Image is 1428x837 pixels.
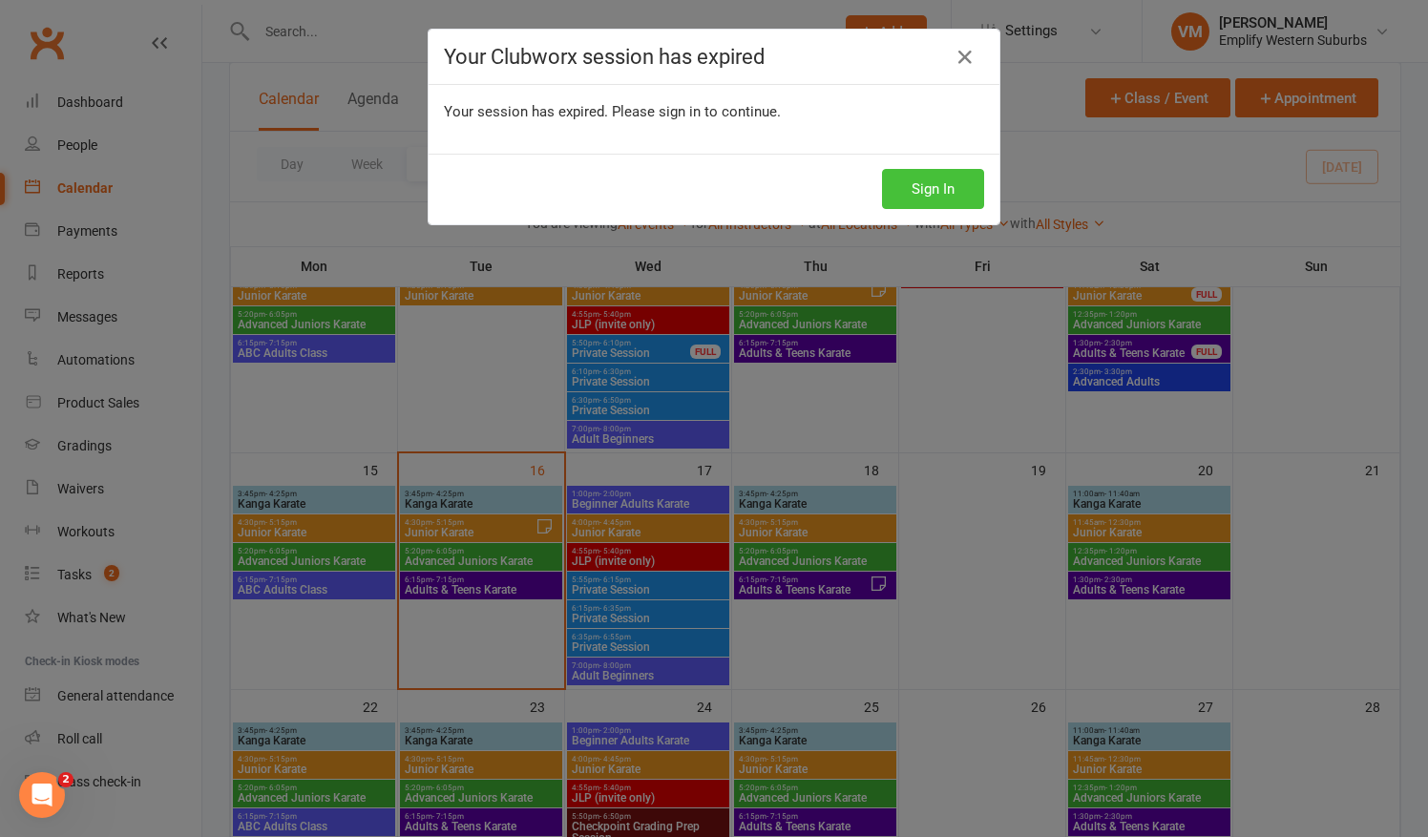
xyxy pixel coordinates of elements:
iframe: Intercom live chat [19,772,65,818]
h4: Your Clubworx session has expired [444,45,984,69]
button: Sign In [882,169,984,209]
span: 2 [58,772,73,787]
a: Close [950,42,980,73]
span: Your session has expired. Please sign in to continue. [444,103,781,120]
